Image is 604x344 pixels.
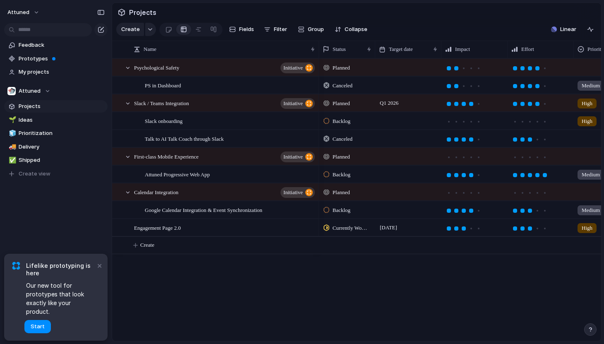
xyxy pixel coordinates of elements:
[145,80,181,90] span: PS in Dashboard
[333,82,352,90] span: Canceled
[294,23,328,36] button: Group
[19,116,105,124] span: Ideas
[283,151,303,163] span: initiative
[144,45,156,53] span: Name
[7,129,16,137] button: 🧊
[582,117,592,125] span: High
[19,102,105,111] span: Projects
[4,154,108,166] a: ✅Shipped
[4,6,44,19] button: Attuned
[145,169,210,179] span: Attuned Progressive Web App
[333,45,346,53] span: Status
[378,98,400,108] span: Q1 2026
[333,117,350,125] span: Backlog
[4,141,108,153] a: 🚚Delivery
[7,8,29,17] span: Attuned
[19,55,105,63] span: Prototypes
[24,320,51,333] button: Start
[7,116,16,124] button: 🌱
[280,187,315,198] button: initiative
[4,168,108,180] button: Create view
[134,63,179,72] span: Psychological Safety
[582,171,600,179] span: Medium
[455,45,470,53] span: Impact
[94,260,104,270] button: Dismiss
[140,241,154,249] span: Create
[19,41,105,49] span: Feedback
[19,68,105,76] span: My projects
[333,135,352,143] span: Canceled
[9,129,14,138] div: 🧊
[9,156,14,165] div: ✅
[226,23,257,36] button: Fields
[582,82,600,90] span: Medium
[280,63,315,73] button: initiative
[26,262,95,277] span: Lifelike prototyping is here
[587,45,604,53] span: Priority
[134,152,199,161] span: First-class Mobile Experience
[4,85,108,97] button: Attuned
[283,187,303,198] span: initiative
[134,223,181,232] span: Engagement Page 2.0
[145,205,262,214] span: Google Calendar Integration & Event Synchronization
[4,53,108,65] a: Prototypes
[145,134,224,143] span: Talk to AI Talk Coach through Slack
[4,114,108,126] a: 🌱Ideas
[121,25,140,34] span: Create
[582,99,592,108] span: High
[333,64,350,72] span: Planned
[19,156,105,164] span: Shipped
[9,115,14,125] div: 🌱
[582,206,600,214] span: Medium
[127,5,158,20] span: Projects
[333,206,350,214] span: Backlog
[19,87,41,95] span: Attuned
[9,142,14,152] div: 🚚
[4,100,108,113] a: Projects
[4,66,108,78] a: My projects
[280,152,315,162] button: initiative
[345,25,367,34] span: Collapse
[134,187,178,197] span: Calendar Integration
[7,156,16,164] button: ✅
[116,23,144,36] button: Create
[582,224,592,232] span: High
[26,281,95,316] span: Our new tool for prototypes that look exactly like your product.
[521,45,534,53] span: Effort
[31,322,45,331] span: Start
[283,62,303,74] span: initiative
[308,25,324,34] span: Group
[261,23,290,36] button: Filter
[19,170,50,178] span: Create view
[283,98,303,109] span: initiative
[389,45,413,53] span: Target date
[280,98,315,109] button: initiative
[333,188,350,197] span: Planned
[333,153,350,161] span: Planned
[333,171,350,179] span: Backlog
[333,99,350,108] span: Planned
[333,224,368,232] span: Currently Working
[239,25,254,34] span: Fields
[7,143,16,151] button: 🚚
[4,39,108,51] a: Feedback
[378,223,399,233] span: [DATE]
[331,23,371,36] button: Collapse
[560,25,576,34] span: Linear
[4,127,108,140] a: 🧊Prioritization
[548,23,580,36] button: Linear
[145,116,182,125] span: Slack onboarding
[19,143,105,151] span: Delivery
[134,98,189,108] span: Slack / Teams Integration
[19,129,105,137] span: Prioritization
[274,25,287,34] span: Filter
